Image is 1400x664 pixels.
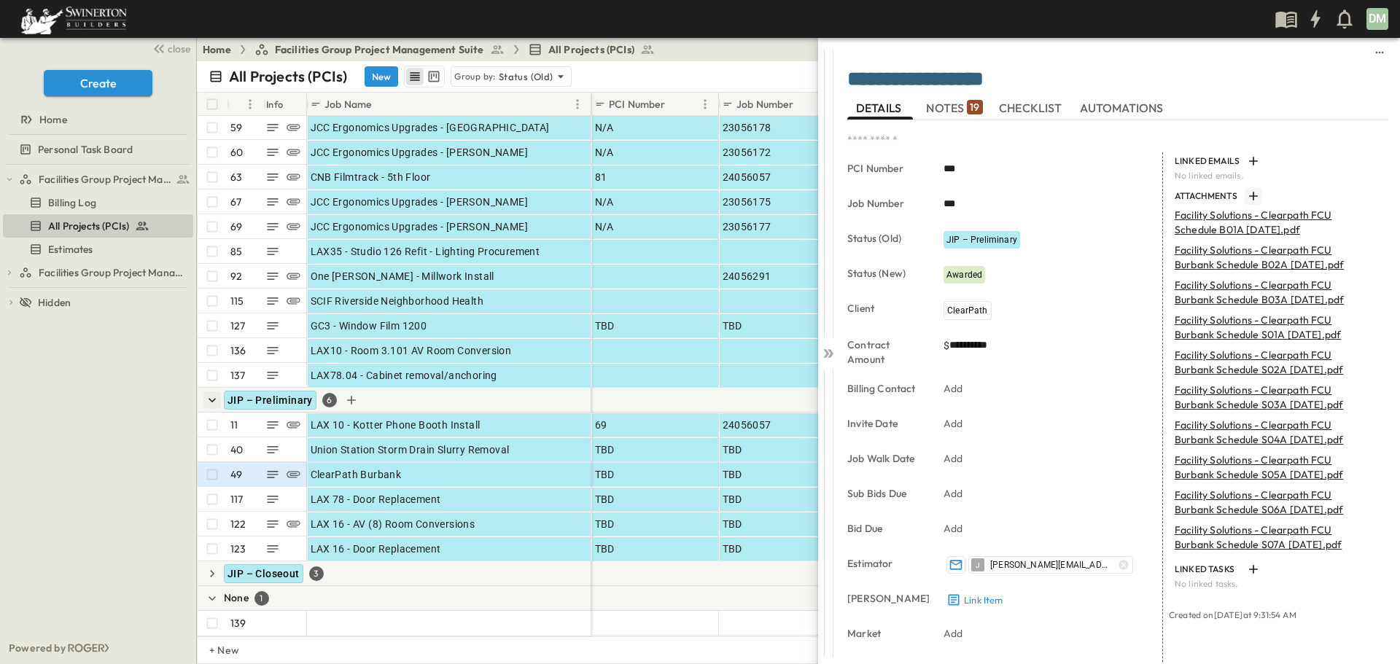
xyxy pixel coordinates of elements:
span: LAX 16 - Door Replacement [311,542,441,556]
span: LAX35 - Studio 126 Refit - Lighting Procurement [311,244,540,259]
p: LINKED EMAILS [1175,155,1242,167]
button: sidedrawer-menu [1371,44,1388,61]
button: row view [406,68,424,85]
span: JCC Ergonomics Upgrades - [PERSON_NAME] [311,145,529,160]
p: Contract Amount [847,337,923,367]
span: LAX 16 - AV (8) Room Conversions [311,517,475,531]
span: JCC Ergonomics Upgrades - [GEOGRAPHIC_DATA] [311,120,550,135]
p: [PERSON_NAME] [847,591,923,606]
span: Facilities Group Project Management Suite (Copy) [39,265,187,280]
p: 60 [230,145,243,160]
button: Menu [241,95,259,113]
span: 23056172 [723,145,771,160]
p: Facility Solutions - Clearpath FCU Burbank Schedule S04A [DATE].pdf [1175,418,1359,447]
span: N/A [595,195,614,209]
div: 1 [254,591,269,606]
span: $ [944,338,949,353]
span: TBD [723,517,742,531]
p: 69 [230,219,242,234]
span: JIP – Preliminary [227,394,313,406]
span: [PERSON_NAME][EMAIL_ADDRESS][PERSON_NAME][PERSON_NAME] [990,559,1113,571]
p: Market [847,626,923,641]
img: 6c363589ada0b36f064d841b69d3a419a338230e66bb0a533688fa5cc3e9e735.png [17,4,130,34]
p: No linked emails. [1175,170,1380,181]
span: Estimates [48,242,93,257]
p: 127 [230,319,246,333]
p: 136 [230,343,246,358]
p: 137 [230,368,246,383]
span: 24056057 [723,170,771,184]
p: 85 [230,244,242,259]
span: JCC Ergonomics Upgrades - [PERSON_NAME] [311,195,529,209]
span: GC3 - Window Film 1200 [311,319,427,333]
p: Sub Bids Due [847,486,923,501]
p: Add [944,451,963,466]
span: TBD [723,542,742,556]
span: TBD [595,492,615,507]
p: Add [944,521,963,536]
p: Status (New) [847,266,923,281]
span: LAX10 - Room 3.101 AV Room Conversion [311,343,512,358]
span: CNB Filmtrack - 5th Floor [311,170,431,184]
span: ClearPath Burbank [311,467,402,482]
span: TBD [595,319,615,333]
span: 69 [595,418,607,432]
div: Info [266,84,284,125]
p: + New [209,643,218,657]
p: 49 [230,467,242,482]
p: Facility Solutions - Clearpath FCU Burbank Schedule S07A [DATE].pdf [1175,523,1359,552]
div: test [3,168,193,191]
span: Union Station Storm Drain Slurry Removal [311,442,510,457]
p: Group by: [454,69,496,84]
span: close [168,42,190,56]
p: Job Number [736,97,793,112]
button: Sort [233,96,249,112]
span: Awarded [946,270,982,280]
p: Add [944,486,963,501]
button: Link Item [944,590,1006,610]
p: ATTACHMENTS [1175,190,1242,202]
button: Menu [696,95,714,113]
span: TBD [595,467,615,482]
span: DETAILS [856,101,904,114]
button: Add Row in Group [343,391,360,409]
span: JCC Ergonomics Upgrades - [PERSON_NAME] [311,219,529,234]
p: Facility Solutions - Clearpath FCU Burbank Schedule B03A [DATE].pdf [1175,278,1359,307]
p: Add [944,381,963,396]
span: NOTES [926,101,982,114]
span: Billing Log [48,195,96,210]
button: kanban view [424,68,443,85]
p: 123 [230,542,246,556]
span: 24056057 [723,418,771,432]
p: 19 [970,100,979,114]
div: table view [404,66,445,87]
span: N/A [595,120,614,135]
span: N/A [595,219,614,234]
p: 122 [230,517,246,531]
p: 11 [230,418,238,432]
a: Home [203,42,231,57]
div: test [3,214,193,238]
span: N/A [595,145,614,160]
span: TBD [595,442,615,457]
span: 23056178 [723,120,771,135]
span: SCIF Riverside Neighborhood Health [311,294,484,308]
span: 23056177 [723,219,771,234]
p: Estimator [847,556,923,571]
p: 139 [230,616,246,630]
span: LAX78.04 - Cabinet removal/anchoring [311,368,497,383]
p: Facility Solutions - Clearpath FCU Burbank Schedule S06A [DATE].pdf [1175,488,1359,517]
div: test [3,191,193,214]
span: LAX 78 - Door Replacement [311,492,441,507]
button: Create [44,70,152,96]
span: J [976,565,980,566]
span: TBD [723,492,742,507]
div: 3 [309,566,324,581]
div: test [3,238,193,261]
span: TBD [595,542,615,556]
p: Facility Solutions - Clearpath FCU Burbank Schedule S03A [DATE].pdf [1175,383,1359,412]
span: Personal Task Board [38,142,133,157]
span: LAX 10 - Kotter Phone Booth Install [311,418,481,432]
span: TBD [595,517,615,531]
span: Home [39,112,67,127]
